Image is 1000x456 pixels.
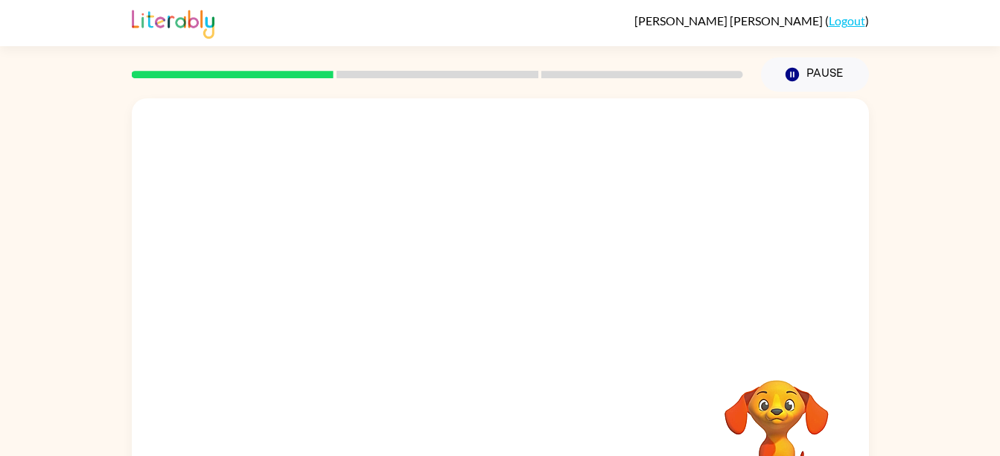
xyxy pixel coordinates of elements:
button: Pause [761,57,869,92]
div: ( ) [634,13,869,28]
img: Literably [132,6,214,39]
span: [PERSON_NAME] [PERSON_NAME] [634,13,825,28]
a: Logout [829,13,865,28]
